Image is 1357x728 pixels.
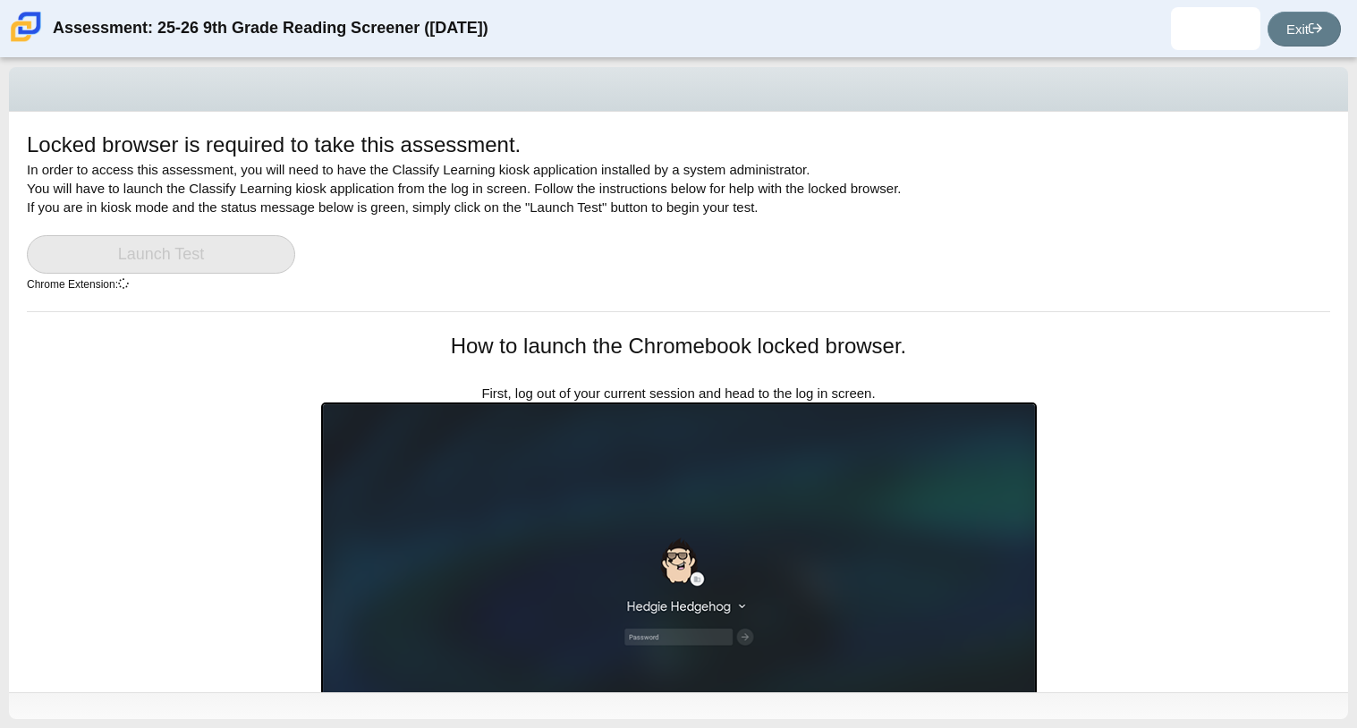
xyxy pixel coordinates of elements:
h1: How to launch the Chromebook locked browser. [321,331,1037,361]
div: Assessment: 25-26 9th Grade Reading Screener ([DATE]) [53,7,488,50]
a: Launch Test [27,235,295,274]
img: bryson.gillespie.xJWiiS [1201,14,1230,43]
h1: Locked browser is required to take this assessment. [27,130,521,160]
img: Carmen School of Science & Technology [7,8,45,46]
a: Exit [1268,12,1341,47]
small: Chrome Extension: [27,278,129,291]
div: In order to access this assessment, you will need to have the Classify Learning kiosk application... [27,130,1330,311]
a: Carmen School of Science & Technology [7,33,45,48]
